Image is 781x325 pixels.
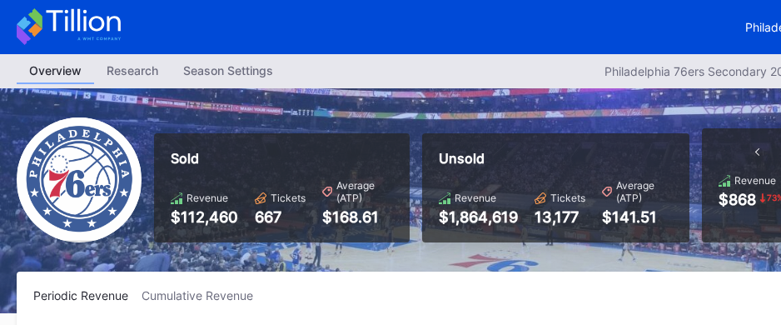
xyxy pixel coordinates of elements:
div: Average (ATP) [336,179,393,204]
div: Unsold [439,150,673,167]
a: Overview [17,58,94,84]
div: Average (ATP) [616,179,673,204]
div: Research [94,58,171,82]
a: Season Settings [171,58,286,84]
a: Research [94,58,171,84]
div: Periodic Revenue [33,288,142,302]
div: Cumulative Revenue [142,288,266,302]
div: $168.61 [322,208,393,226]
div: Revenue [734,174,776,187]
div: $112,460 [171,208,238,226]
div: $1,864,619 [439,208,518,226]
img: Philadelphia_76ers.png [17,117,142,242]
div: $868 [719,191,756,208]
div: Season Settings [171,58,286,82]
div: Revenue [187,192,228,204]
div: Tickets [550,192,585,204]
div: Revenue [455,192,496,204]
div: $141.51 [602,208,673,226]
div: 13,177 [535,208,585,226]
div: Tickets [271,192,306,204]
div: 667 [255,208,306,226]
div: Sold [171,150,393,167]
